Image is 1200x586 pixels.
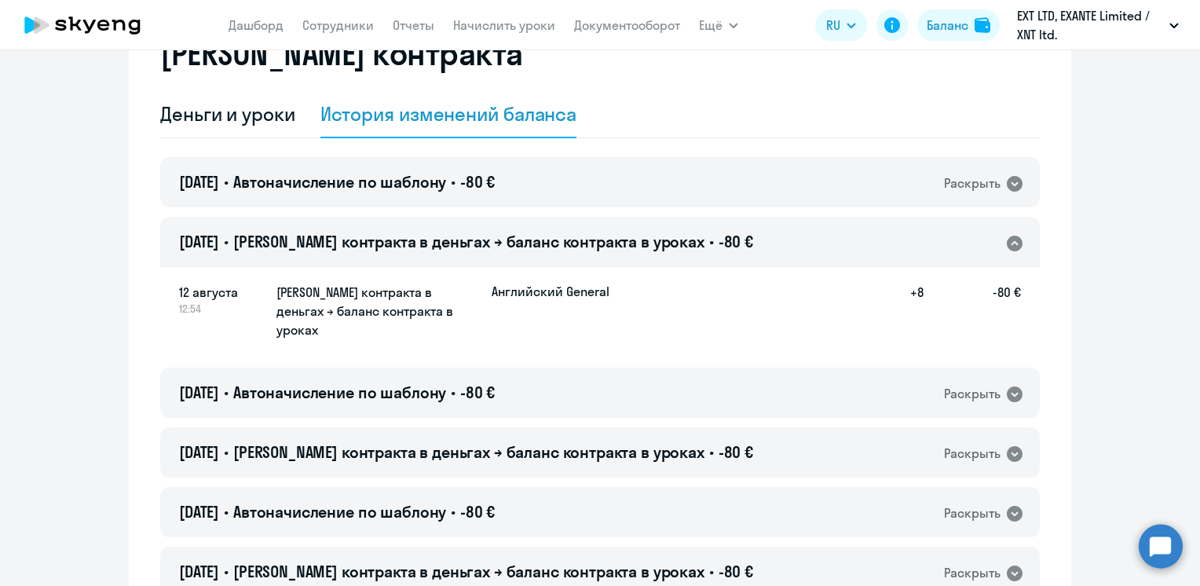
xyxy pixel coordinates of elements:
div: Деньги и уроки [160,101,295,126]
button: Ещё [699,9,738,41]
span: -80 € [719,442,753,462]
span: Автоначисление по шаблону [233,502,446,522]
span: -80 € [460,383,495,402]
span: -80 € [719,232,753,251]
div: Раскрыть [944,174,1001,193]
span: • [224,442,229,462]
span: [DATE] [179,172,219,192]
span: • [224,172,229,192]
span: [DATE] [179,232,219,251]
span: -80 € [719,562,753,581]
span: Автоначисление по шаблону [233,172,446,192]
button: Балансbalance [917,9,1000,41]
span: • [451,383,455,402]
div: История изменений баланса [320,101,577,126]
span: -80 € [460,502,495,522]
span: [DATE] [179,562,219,581]
p: Английский General [492,283,609,300]
div: Раскрыть [944,444,1001,463]
span: • [224,502,229,522]
span: • [709,442,714,462]
div: Раскрыть [944,563,1001,583]
img: balance [975,17,990,33]
button: RU [815,9,867,41]
h5: +8 [873,283,924,341]
span: 12 августа [179,283,264,302]
a: Отчеты [393,17,434,33]
span: • [709,562,714,581]
span: [PERSON_NAME] контракта в деньгах → баланс контракта в уроках [233,232,704,251]
span: • [709,232,714,251]
span: Автоначисление по шаблону [233,383,446,402]
span: [PERSON_NAME] контракта в деньгах → баланс контракта в уроках [233,442,704,462]
span: • [224,383,229,402]
button: EXT LTD, ‎EXANTE Limited / XNT ltd. [1009,6,1187,44]
span: • [451,172,455,192]
span: [PERSON_NAME] контракта в деньгах → баланс контракта в уроках [233,562,704,581]
span: Ещё [699,16,723,35]
span: • [224,232,229,251]
h5: [PERSON_NAME] контракта в деньгах → баланс контракта в уроках [276,283,479,339]
div: Баланс [927,16,968,35]
div: Раскрыть [944,384,1001,404]
span: [DATE] [179,442,219,462]
span: 12:54 [179,302,264,316]
a: Сотрудники [302,17,374,33]
a: Документооборот [574,17,680,33]
p: EXT LTD, ‎EXANTE Limited / XNT ltd. [1017,6,1163,44]
a: Начислить уроки [453,17,555,33]
span: [DATE] [179,383,219,402]
span: -80 € [460,172,495,192]
span: [DATE] [179,502,219,522]
a: Дашборд [229,17,284,33]
span: RU [826,16,840,35]
h2: [PERSON_NAME] контракта [160,35,523,72]
h5: -80 € [924,283,1021,341]
span: • [451,502,455,522]
span: • [224,562,229,581]
div: Раскрыть [944,504,1001,523]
